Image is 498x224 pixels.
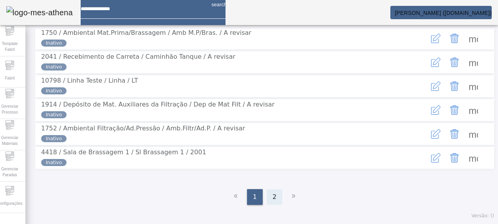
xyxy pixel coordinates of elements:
[464,29,483,48] button: Mais
[445,125,464,143] button: Delete
[445,53,464,72] button: Delete
[445,148,464,167] button: Delete
[464,53,483,72] button: Mais
[464,125,483,143] button: Mais
[464,148,483,167] button: Mais
[464,101,483,119] button: Mais
[471,213,494,219] span: Versão: ()
[445,77,464,96] button: Delete
[46,135,62,142] span: Inativo
[41,29,251,36] span: 1750 / Ambiental Mat.Prima/Brassagem / Amb M.P/Bras. / A revisar
[445,29,464,48] button: Delete
[46,159,62,166] span: Inativo
[464,77,483,96] button: Mais
[41,77,138,84] span: 10798 / Linha Teste / Linha / LT
[41,53,235,60] span: 2041 / Recebimento de Carreta / Caminhão Tanque / A revisar
[46,87,62,94] span: Inativo
[395,10,492,16] span: [PERSON_NAME] ([DOMAIN_NAME])
[46,40,62,47] span: Inativo
[6,6,73,19] img: logo-mes-athena
[41,125,245,132] span: 1752 / Ambiental Filtração/Ad.Pressão / Amb.Filtr/Ad.P. / A revisar
[41,148,206,156] span: 4418 / Sala de Brassagem 1 / Sl Brassagem 1 / 2001
[46,111,62,118] span: Inativo
[445,101,464,119] button: Delete
[46,63,62,70] span: Inativo
[41,101,274,108] span: 1914 / Depósito de Mat. Auxiliares da Filtração / Dep de Mat Filt / A revisar
[2,73,17,83] span: Fabril
[272,192,276,202] span: 2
